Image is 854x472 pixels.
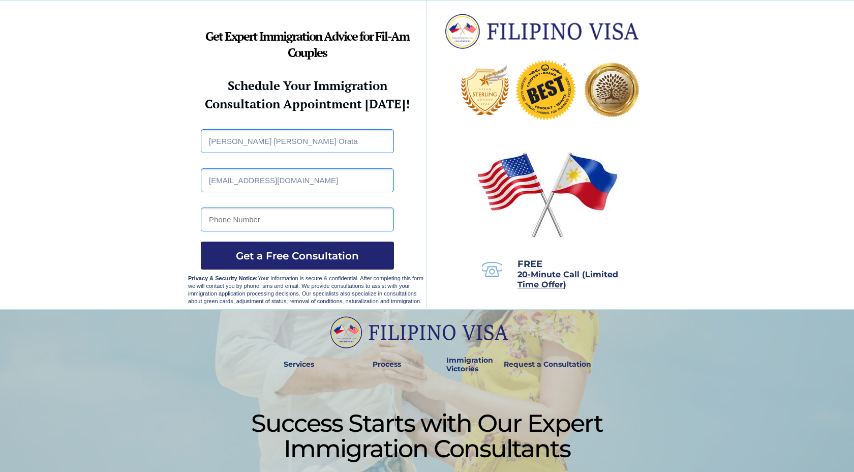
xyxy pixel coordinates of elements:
strong: Consultation Appointment [DATE]! [205,96,410,112]
button: Get a Free Consultation [201,242,394,270]
strong: Get Expert Immigration Advice for Fil-Am Couples [205,28,409,61]
a: Request a Consultation [499,353,596,376]
a: Process [368,353,406,376]
span: Get a Free Consultation [201,250,394,262]
strong: Immigration Victories [446,356,493,373]
span: Your information is secure & confidential. After completing this form we will contact you by phon... [188,275,423,304]
a: Immigration Victories [442,353,476,376]
strong: Schedule Your Immigration [228,77,387,94]
strong: Privacy & Security Notice: [188,275,258,281]
input: Email [201,168,394,192]
a: Services [277,353,321,376]
input: Phone Number [201,208,394,231]
strong: Services [284,360,314,369]
a: 20-Minute Call (Limited Time Offer) [517,271,618,289]
span: Success Starts with Our Expert Immigration Consultants [251,408,603,463]
span: 20-Minute Call (Limited Time Offer) [517,270,618,289]
strong: Request a Consultation [504,360,591,369]
span: FREE [517,258,542,270]
input: Full Name [201,129,394,153]
strong: Process [373,360,401,369]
